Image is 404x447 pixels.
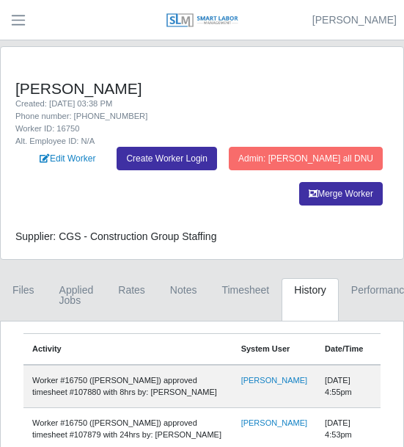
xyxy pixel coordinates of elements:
button: Admin: [PERSON_NAME] all DNU [229,147,383,170]
th: Date/Time [316,334,381,365]
td: Worker #16750 ([PERSON_NAME]) approved timesheet #107880 with 8hrs by: [PERSON_NAME] [23,365,232,408]
a: [PERSON_NAME] [241,418,307,427]
a: [PERSON_NAME] [241,376,307,385]
th: System User [232,334,316,365]
th: Activity [23,334,232,365]
a: History [282,278,339,321]
img: SLM Logo [166,12,239,29]
a: [PERSON_NAME] [312,12,397,28]
div: Phone number: [PHONE_NUMBER] [15,110,389,123]
td: [DATE] 4:55pm [316,365,381,408]
a: Rates [106,278,158,321]
div: Alt. Employee ID: N/A [15,135,389,148]
a: Applied Jobs [47,278,106,321]
button: Merge Worker [299,182,383,206]
div: Created: [DATE] 03:38 PM [15,98,389,110]
a: Create Worker Login [117,147,217,170]
h4: [PERSON_NAME] [15,79,389,98]
a: Notes [158,278,210,321]
span: Supplier: CGS - Construction Group Staffing [15,230,216,242]
div: Worker ID: 16750 [15,123,389,135]
a: Edit Worker [30,147,105,170]
a: Timesheet [209,278,282,321]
